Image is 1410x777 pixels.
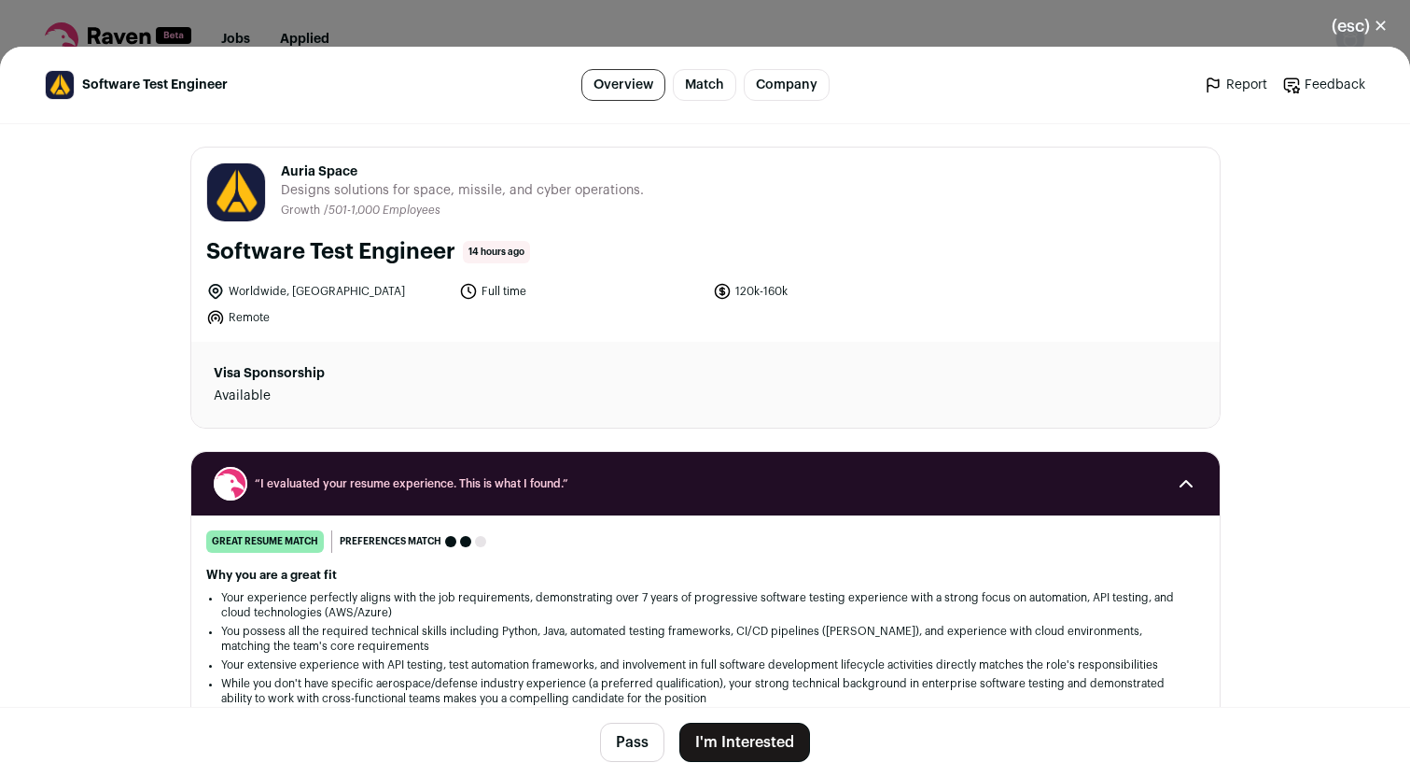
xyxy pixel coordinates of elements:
dd: Available [214,387,541,405]
span: Auria Space [281,162,644,181]
img: 4b610be7d0a00a1e5abff322637c7380b64ee20304a054a3a2a71cad34b4de72.jpg [46,71,74,99]
span: “I evaluated your resume experience. This is what I found.” [255,476,1156,491]
li: 120k-160k [713,282,956,301]
dt: Visa Sponsorship [214,364,541,383]
a: Match [673,69,736,101]
li: / [324,204,440,218]
div: great resume match [206,530,324,553]
a: Report [1204,76,1267,94]
a: Overview [581,69,665,101]
h2: Why you are a great fit [206,568,1205,583]
li: While you don't have specific aerospace/defense industry experience (a preferred qualification), ... [221,676,1190,706]
li: Remote [206,308,449,327]
button: Close modal [1309,6,1410,47]
li: Your experience perfectly aligns with the job requirements, demonstrating over 7 years of progres... [221,590,1190,620]
span: Preferences match [340,532,441,551]
span: Designs solutions for space, missile, and cyber operations. [281,181,644,200]
button: Pass [600,723,664,762]
li: Full time [459,282,702,301]
h1: Software Test Engineer [206,237,455,267]
li: Growth [281,204,324,218]
img: 4b610be7d0a00a1e5abff322637c7380b64ee20304a054a3a2a71cad34b4de72.jpg [207,163,265,222]
li: Your extensive experience with API testing, test automation frameworks, and involvement in full s... [221,657,1190,672]
span: 14 hours ago [463,241,530,263]
li: You possess all the required technical skills including Python, Java, automated testing framework... [221,624,1190,654]
span: Software Test Engineer [82,76,228,94]
a: Company [744,69,830,101]
span: 501-1,000 Employees [328,205,440,216]
li: Worldwide, [GEOGRAPHIC_DATA] [206,282,449,301]
button: I'm Interested [679,723,810,762]
a: Feedback [1282,76,1365,94]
